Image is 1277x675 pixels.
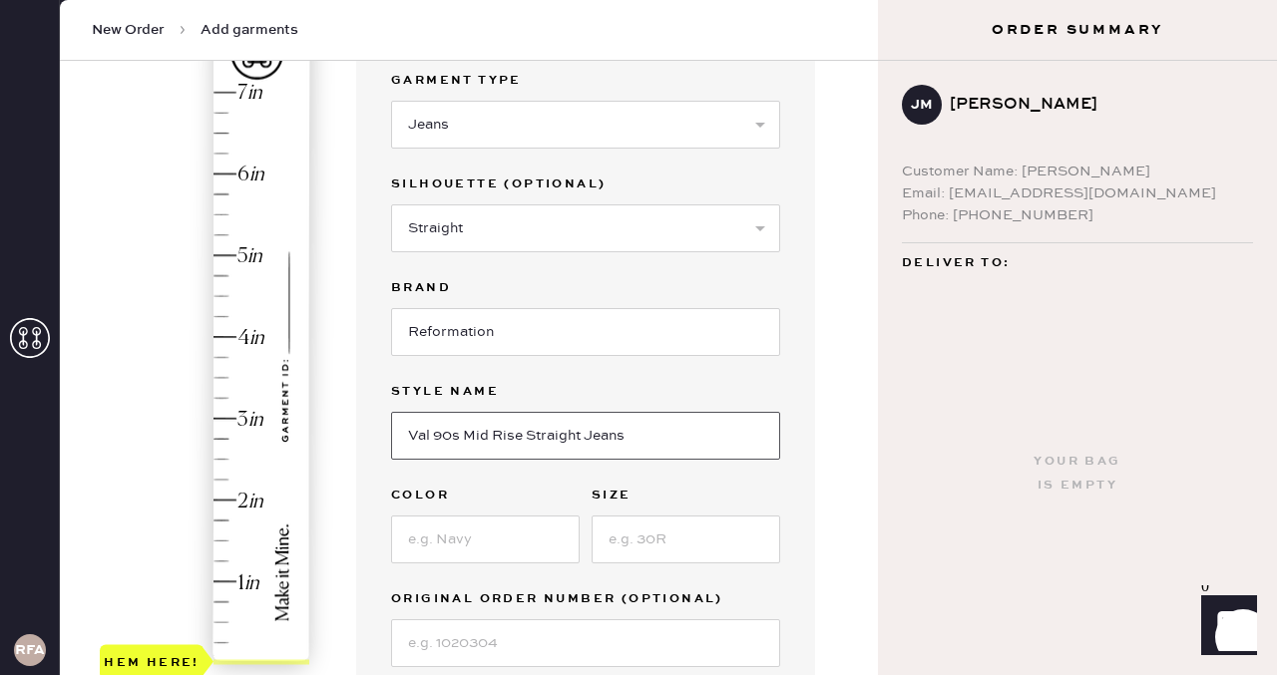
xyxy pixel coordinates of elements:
[201,20,298,40] span: Add garments
[950,93,1237,117] div: [PERSON_NAME]
[391,308,780,356] input: Brand name
[902,251,1010,275] span: Deliver to:
[1182,585,1268,671] iframe: Front Chat
[902,161,1253,182] div: Customer Name: [PERSON_NAME]
[391,276,780,300] label: Brand
[391,515,580,563] input: e.g. Navy
[911,98,933,112] h3: JM
[902,204,1253,226] div: Phone: [PHONE_NUMBER]
[391,587,780,611] label: Original Order Number (Optional)
[391,172,780,196] label: Silhouette (optional)
[878,20,1277,40] h3: Order Summary
[391,412,780,460] input: e.g. Daisy 2 Pocket
[1034,450,1120,498] div: Your bag is empty
[104,650,200,674] div: Hem here!
[391,484,580,507] label: Color
[391,380,780,404] label: Style name
[391,69,780,93] label: Garment Type
[247,80,262,107] div: in
[237,80,247,107] div: 7
[15,643,45,657] h3: RFA
[592,484,780,507] label: Size
[592,515,780,563] input: e.g. 30R
[92,20,165,40] span: New Order
[902,182,1253,204] div: Email: [EMAIL_ADDRESS][DOMAIN_NAME]
[391,619,780,667] input: e.g. 1020304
